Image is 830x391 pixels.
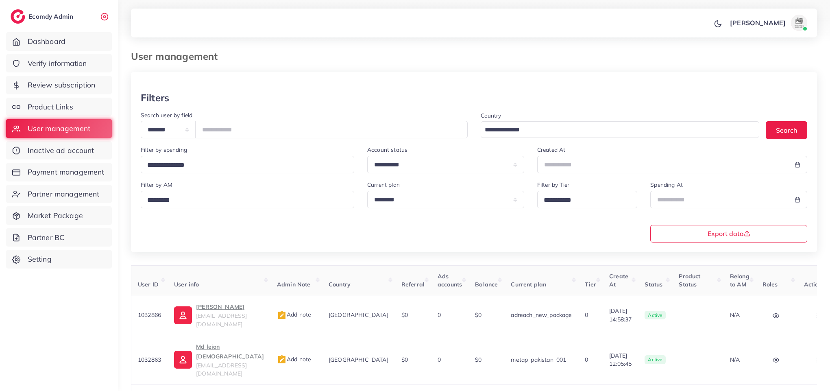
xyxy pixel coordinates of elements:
img: logo [11,9,25,24]
a: [PERSON_NAME][EMAIL_ADDRESS][DOMAIN_NAME] [174,302,264,328]
span: User info [174,281,199,288]
a: Review subscription [6,76,112,94]
p: [PERSON_NAME] [730,18,786,28]
span: active [645,355,666,364]
a: User management [6,119,112,138]
span: Current plan [511,281,546,288]
span: Balance [475,281,498,288]
a: Partner BC [6,228,112,247]
span: Review subscription [28,80,96,90]
span: N/A [730,356,740,363]
span: active [645,311,666,320]
span: Payment management [28,167,105,177]
a: logoEcomdy Admin [11,9,75,24]
span: 1032866 [138,311,161,319]
label: Filter by spending [141,146,187,154]
span: $0 [401,356,408,363]
span: 0 [585,356,588,363]
div: Search for option [141,191,354,208]
span: Export data [708,230,750,237]
input: Search for option [144,194,344,207]
p: Md leion [DEMOGRAPHIC_DATA] [196,342,264,361]
span: Product Links [28,102,73,112]
a: Market Package [6,206,112,225]
input: Search for option [541,194,627,207]
a: Product Links [6,98,112,116]
span: [EMAIL_ADDRESS][DOMAIN_NAME] [196,312,247,328]
h3: Filters [141,92,169,104]
label: Created At [537,146,566,154]
div: Search for option [141,156,354,173]
span: 0 [438,311,441,319]
a: Md leion [DEMOGRAPHIC_DATA][EMAIL_ADDRESS][DOMAIN_NAME] [174,342,264,378]
input: Search for option [144,159,344,172]
span: 1032863 [138,356,161,363]
span: $0 [401,311,408,319]
a: Verify information [6,54,112,73]
div: Search for option [481,121,760,138]
a: Inactive ad account [6,141,112,160]
span: $0 [475,311,481,319]
span: adreach_new_package [511,311,572,319]
span: Roles [762,281,778,288]
a: [PERSON_NAME]avatar [725,15,810,31]
span: Inactive ad account [28,145,94,156]
label: Search user by field [141,111,192,119]
span: [GEOGRAPHIC_DATA] [329,356,388,363]
h2: Ecomdy Admin [28,13,75,20]
label: Account status [367,146,407,154]
a: Partner management [6,185,112,203]
span: Setting [28,254,52,264]
span: Ads accounts [438,273,462,288]
span: Market Package [28,210,83,221]
label: Spending At [650,181,683,189]
span: Country [329,281,351,288]
span: User ID [138,281,159,288]
span: Verify information [28,58,87,69]
label: Filter by AM [141,181,172,189]
span: Status [645,281,662,288]
label: Filter by Tier [537,181,569,189]
span: Tier [585,281,596,288]
span: Actions [804,281,825,288]
a: Dashboard [6,32,112,51]
span: [EMAIL_ADDRESS][DOMAIN_NAME] [196,362,247,377]
span: Referral [401,281,425,288]
img: admin_note.cdd0b510.svg [277,355,287,365]
a: Setting [6,250,112,269]
span: 0 [585,311,588,319]
p: [PERSON_NAME] [196,302,264,312]
span: Partner management [28,189,100,199]
img: avatar [791,15,807,31]
label: Country [481,111,501,120]
input: Search for option [482,124,749,136]
span: Create At [609,273,628,288]
span: N/A [730,311,740,319]
label: Current plan [367,181,400,189]
img: admin_note.cdd0b510.svg [277,310,287,320]
a: Payment management [6,163,112,181]
span: Belong to AM [730,273,749,288]
span: Dashboard [28,36,65,47]
img: ic-user-info.36bf1079.svg [174,351,192,369]
span: Admin Note [277,281,311,288]
img: ic-user-info.36bf1079.svg [174,306,192,324]
span: Add note [277,311,311,318]
span: [GEOGRAPHIC_DATA] [329,311,388,319]
span: 0 [438,356,441,363]
span: User management [28,123,90,134]
span: Add note [277,356,311,363]
button: Export data [650,225,807,242]
div: Search for option [537,191,637,208]
span: Product Status [679,273,700,288]
h3: User management [131,50,224,62]
span: Partner BC [28,232,65,243]
button: Search [766,121,807,139]
span: $0 [475,356,481,363]
span: [DATE] 14:58:37 [609,307,632,323]
span: metap_pakistan_001 [511,356,566,363]
span: [DATE] 12:05:45 [609,352,632,368]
